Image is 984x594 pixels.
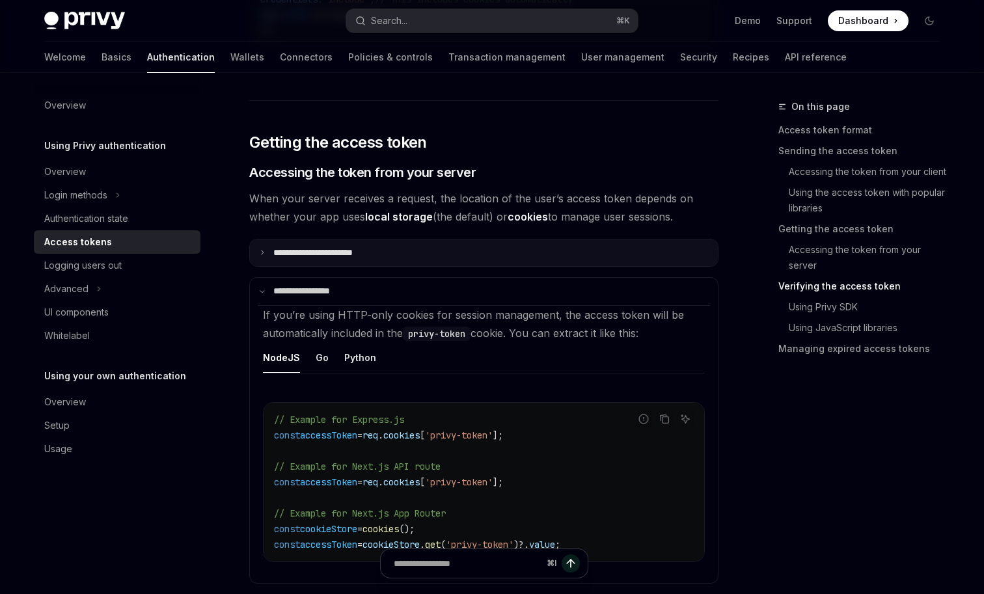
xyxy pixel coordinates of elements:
span: cookies [362,523,399,535]
span: // Example for Express.js [274,414,404,425]
span: = [357,476,362,488]
span: cookieStore [300,523,357,535]
a: Access tokens [34,230,200,254]
span: 'privy-token' [446,539,513,550]
a: Logging users out [34,254,200,277]
span: const [274,523,300,535]
span: // Example for Next.js API route [274,461,441,472]
span: = [357,539,362,550]
a: Authentication [147,42,215,73]
span: Getting the access token [249,132,427,153]
div: Access tokens [44,234,112,250]
a: Using Privy SDK [778,297,950,317]
span: cookies [383,476,420,488]
a: Transaction management [448,42,566,73]
a: Overview [34,390,200,414]
span: req [362,429,378,441]
span: = [357,523,362,535]
div: Python [344,342,376,373]
span: Accessing the token from your server [249,163,476,182]
a: UI components [34,301,200,324]
span: req [362,476,378,488]
button: Toggle dark mode [919,10,940,31]
span: get [425,539,441,550]
div: Overview [44,394,86,410]
div: Login methods [44,187,107,203]
a: Demo [735,14,761,27]
a: User management [581,42,664,73]
div: Setup [44,418,70,433]
span: [ [420,429,425,441]
span: accessToken [300,539,357,550]
span: cookies [383,429,420,441]
a: Getting the access token [778,219,950,239]
a: Overview [34,160,200,183]
div: Go [316,342,329,373]
span: const [274,429,300,441]
span: When your server receives a request, the location of the user’s access token depends on whether y... [249,189,718,226]
span: On this page [791,99,850,115]
a: Policies & controls [348,42,433,73]
a: Recipes [733,42,769,73]
button: Report incorrect code [635,411,652,427]
div: Overview [44,164,86,180]
span: // Example for Next.js App Router [274,507,446,519]
h5: Using your own authentication [44,368,186,384]
button: Send message [562,554,580,573]
span: accessToken [300,476,357,488]
button: Open search [346,9,638,33]
span: ( [441,539,446,550]
input: Ask a question... [394,549,541,578]
a: Setup [34,414,200,437]
a: Welcome [44,42,86,73]
span: = [357,429,362,441]
span: (); [399,523,415,535]
a: Access token format [778,120,950,141]
div: UI components [44,304,109,320]
a: API reference [785,42,847,73]
div: Advanced [44,281,89,297]
div: Search... [371,13,407,29]
span: Dashboard [838,14,888,27]
a: Whitelabel [34,324,200,347]
button: Toggle Login methods section [34,183,200,207]
span: )?. [513,539,529,550]
a: Wallets [230,42,264,73]
div: NodeJS [263,342,300,373]
span: ]; [493,429,503,441]
div: Overview [44,98,86,113]
div: Usage [44,441,72,457]
span: ; [555,539,560,550]
span: const [274,476,300,488]
button: Ask AI [677,411,694,427]
a: Accessing the token from your server [778,239,950,276]
a: Using the access token with popular libraries [778,182,950,219]
div: Authentication state [44,211,128,226]
a: Verifying the access token [778,276,950,297]
span: value [529,539,555,550]
a: Support [776,14,812,27]
span: accessToken [300,429,357,441]
a: Basics [102,42,131,73]
img: dark logo [44,12,125,30]
a: Overview [34,94,200,117]
span: [ [420,476,425,488]
span: ]; [493,476,503,488]
div: Logging users out [44,258,122,273]
span: . [420,539,425,550]
span: 'privy-token' [425,476,493,488]
a: Authentication state [34,207,200,230]
a: Dashboard [828,10,909,31]
a: Connectors [280,42,333,73]
button: Toggle Advanced section [34,277,200,301]
strong: local storage [365,210,433,223]
span: const [274,539,300,550]
a: Usage [34,437,200,461]
span: . [378,429,383,441]
button: Copy the contents from the code block [656,411,673,427]
span: ⌘ K [616,16,630,26]
a: Sending the access token [778,141,950,161]
a: Using JavaScript libraries [778,317,950,338]
h5: Using Privy authentication [44,138,166,154]
span: . [378,476,383,488]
